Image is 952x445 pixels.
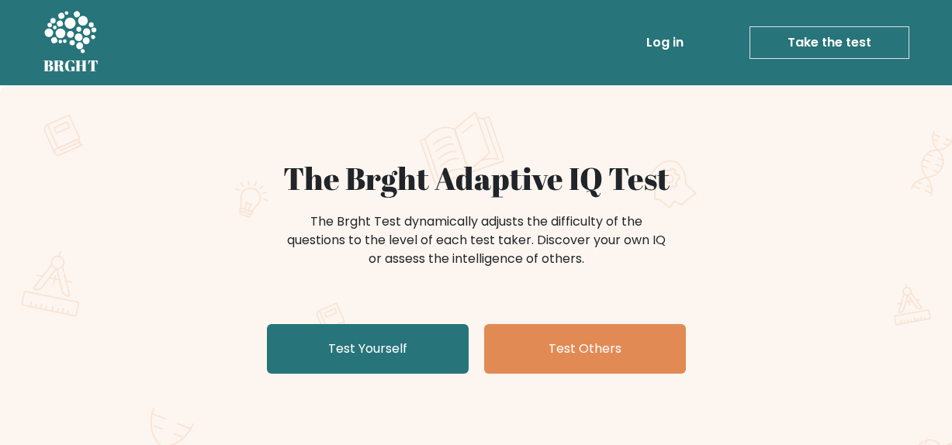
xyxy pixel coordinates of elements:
h5: BRGHT [43,57,99,75]
a: Test Yourself [267,324,469,374]
a: BRGHT [43,6,99,79]
div: The Brght Test dynamically adjusts the difficulty of the questions to the level of each test take... [282,212,670,268]
a: Log in [640,27,690,58]
h1: The Brght Adaptive IQ Test [98,160,855,197]
a: Test Others [484,324,686,374]
a: Take the test [749,26,909,59]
